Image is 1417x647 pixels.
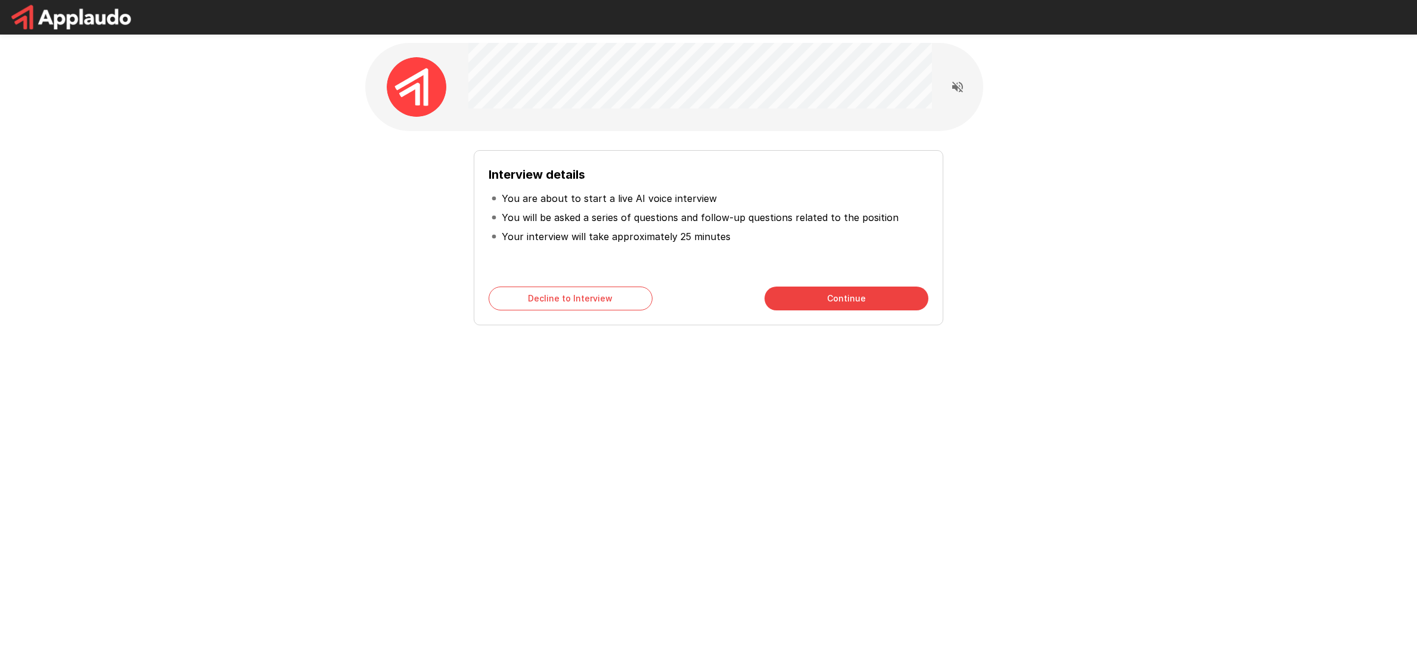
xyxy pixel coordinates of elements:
b: Interview details [489,167,585,182]
p: You are about to start a live AI voice interview [502,191,717,206]
button: Continue [765,287,928,310]
p: You will be asked a series of questions and follow-up questions related to the position [502,210,899,225]
button: Read questions aloud [946,75,969,99]
button: Decline to Interview [489,287,652,310]
img: applaudo_avatar.png [387,57,446,117]
p: Your interview will take approximately 25 minutes [502,229,731,244]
